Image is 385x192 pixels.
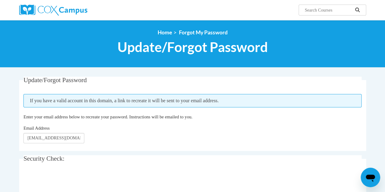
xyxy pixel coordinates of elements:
span: If you have a valid account in this domain, a link to recreate it will be sent to your email addr... [23,94,362,107]
input: Search Courses [304,6,353,14]
span: Email Address [23,126,50,131]
img: Cox Campus [19,5,87,16]
button: Search [353,6,362,14]
a: Cox Campus [19,5,129,16]
input: Email [23,133,84,143]
span: Enter your email address below to recreate your password. Instructions will be emailed to you. [23,114,192,119]
span: Update/Forgot Password [23,76,87,84]
span: Forgot My Password [179,29,228,36]
span: Update/Forgot Password [117,39,268,55]
span: Security Check: [23,155,65,162]
iframe: Button to launch messaging window [361,168,380,187]
a: Home [158,29,172,36]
